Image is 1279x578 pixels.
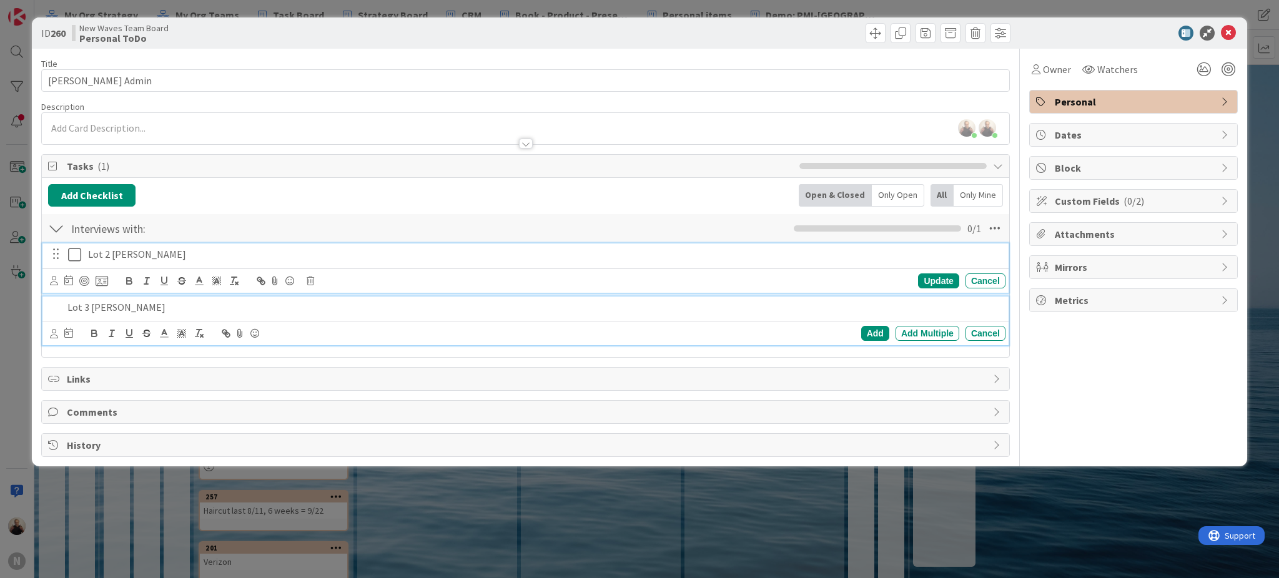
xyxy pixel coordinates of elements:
div: Cancel [965,326,1005,341]
span: 0 / 1 [967,221,981,236]
span: Block [1055,160,1215,175]
input: Add Checklist... [67,217,348,240]
span: Metrics [1055,293,1215,308]
span: Custom Fields [1055,193,1215,208]
span: Watchers [1097,62,1138,77]
span: ( 0/2 ) [1123,195,1144,207]
span: Owner [1043,62,1071,77]
input: type card name here... [41,69,1010,92]
b: Personal ToDo [79,33,169,43]
span: Personal [1055,94,1215,109]
span: ID [41,26,66,41]
div: Cancel [965,273,1005,288]
span: Tasks [67,159,793,174]
img: tjKuGytn7d137ldTJYZi9Bx2lDhHhzmR.jpg [958,119,975,137]
span: History [67,438,987,453]
p: Lot 2 [PERSON_NAME] [88,247,1000,262]
button: Add Checklist [48,184,136,207]
span: Support [26,2,57,17]
div: Add Multiple [896,326,959,341]
span: Comments [67,404,987,419]
span: Dates [1055,127,1215,142]
label: Title [41,58,57,69]
span: Links [67,371,987,386]
div: Only Mine [954,184,1003,207]
div: Open & Closed [799,184,872,207]
span: New Waves Team Board [79,23,169,33]
div: All [931,184,954,207]
div: Update [918,273,959,288]
b: 260 [51,27,66,39]
span: Description [41,101,84,112]
span: ( 1 ) [97,160,109,172]
div: Only Open [872,184,924,207]
img: tjKuGytn7d137ldTJYZi9Bx2lDhHhzmR.jpg [979,119,996,137]
span: Mirrors [1055,260,1215,275]
span: Attachments [1055,227,1215,242]
div: Add [861,326,889,341]
p: Lot 3 [PERSON_NAME] [67,300,1000,315]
